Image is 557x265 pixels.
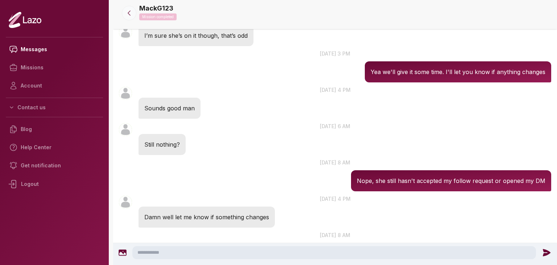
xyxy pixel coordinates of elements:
p: [DATE] 6 am [113,122,557,130]
p: Damn well let me know if something changes [144,212,269,222]
p: Nope, she still hasn't accepted my follow request or opened my DM [357,176,545,185]
a: Account [6,77,103,95]
p: [DATE] 8 am [113,231,557,239]
p: Sounds good man [144,103,195,113]
p: Still nothing? [144,140,180,149]
button: Contact us [6,101,103,114]
a: Messages [6,40,103,58]
p: [DATE] 4 pm [113,86,557,94]
p: I’m sure she’s on it though, that’s odd [144,31,248,40]
p: [DATE] 8 am [113,159,557,166]
p: [DATE] 4 pm [113,195,557,203]
p: MackG123 [139,3,173,13]
p: Yea we'll give it some time. I'll let you know if anything changes [371,67,545,77]
img: User avatar [119,26,132,39]
div: Logout [6,175,103,193]
a: Help Center [6,138,103,156]
p: Mission completed [139,13,177,20]
p: [DATE] 3 pm [113,50,557,57]
a: Blog [6,120,103,138]
a: Get notification [6,156,103,175]
a: Missions [6,58,103,77]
